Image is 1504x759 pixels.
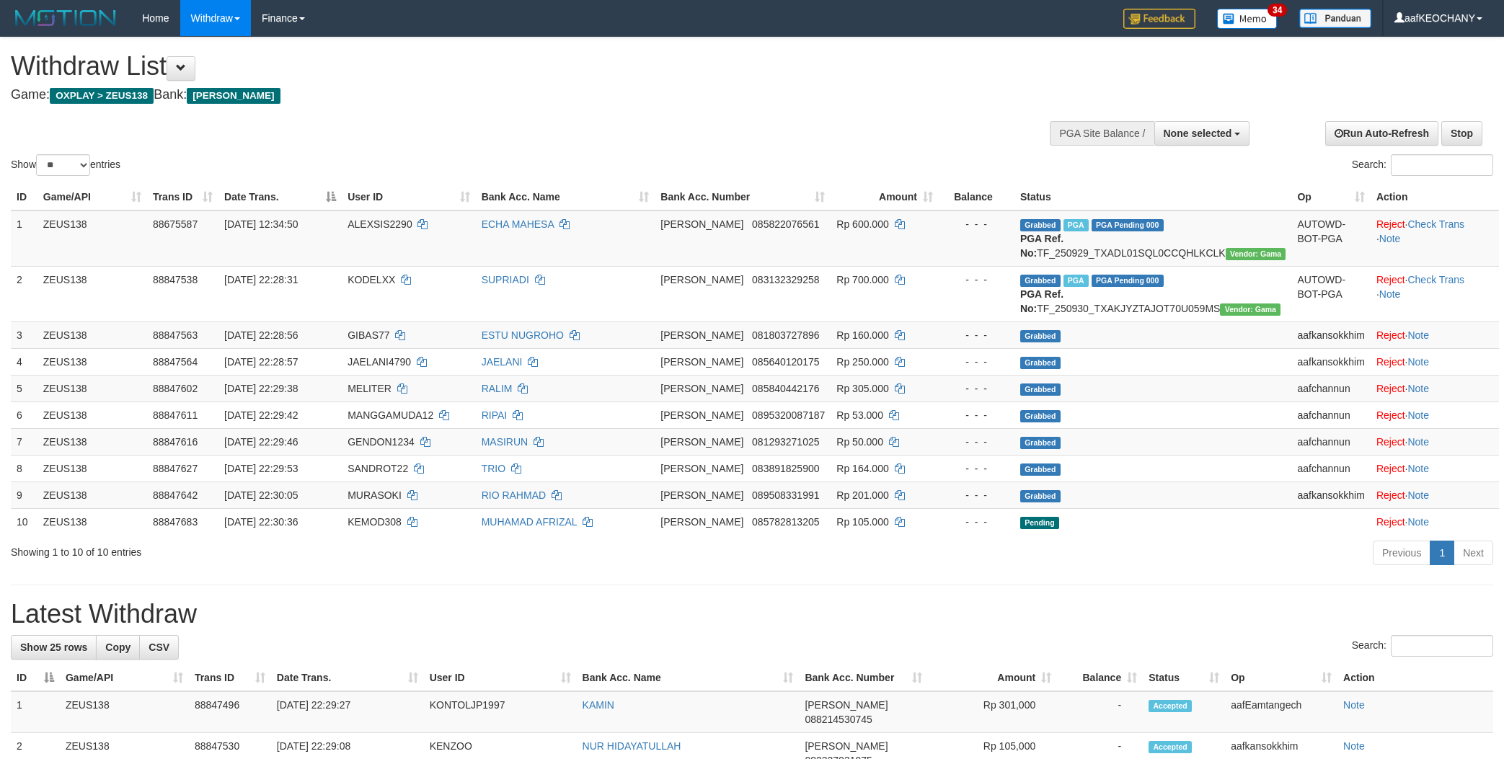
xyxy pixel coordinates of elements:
[11,508,37,535] td: 10
[1020,383,1061,396] span: Grabbed
[752,356,819,368] span: Copy 085640120175 to clipboard
[836,383,888,394] span: Rp 305.000
[1050,121,1154,146] div: PGA Site Balance /
[1057,665,1143,691] th: Balance: activate to sort column ascending
[1063,219,1089,231] span: Marked by aafpengsreynich
[482,383,513,394] a: RALIM
[836,436,883,448] span: Rp 50.000
[11,348,37,375] td: 4
[1407,463,1429,474] a: Note
[1407,409,1429,421] a: Note
[836,463,888,474] span: Rp 164.000
[1376,356,1405,368] a: Reject
[660,329,743,341] span: [PERSON_NAME]
[37,508,147,535] td: ZEUS138
[271,691,424,733] td: [DATE] 22:29:27
[1343,699,1365,711] a: Note
[1376,329,1405,341] a: Reject
[1391,154,1493,176] input: Search:
[11,375,37,401] td: 5
[11,154,120,176] label: Show entries
[805,699,888,711] span: [PERSON_NAME]
[752,218,819,230] span: Copy 085822076561 to clipboard
[1020,288,1063,314] b: PGA Ref. No:
[153,489,198,501] span: 88847642
[660,489,743,501] span: [PERSON_NAME]
[348,274,395,285] span: KODELXX
[348,409,433,421] span: MANGGAMUDA12
[37,455,147,481] td: ZEUS138
[11,481,37,508] td: 9
[1371,210,1499,267] td: · ·
[752,409,825,421] span: Copy 0895320087187 to clipboard
[482,436,528,448] a: MASIRUN
[37,210,147,267] td: ZEUS138
[1371,401,1499,428] td: ·
[1014,266,1292,321] td: TF_250930_TXAKJYZTAJOT70U059MS
[752,274,819,285] span: Copy 083132329258 to clipboard
[1371,184,1499,210] th: Action
[1020,437,1061,449] span: Grabbed
[805,740,888,752] span: [PERSON_NAME]
[1391,635,1493,657] input: Search:
[660,356,743,368] span: [PERSON_NAME]
[660,409,743,421] span: [PERSON_NAME]
[1014,210,1292,267] td: TF_250929_TXADL01SQL0CCQHLKCLK
[348,516,402,528] span: KEMOD308
[1371,455,1499,481] td: ·
[37,184,147,210] th: Game/API: activate to sort column ascending
[153,218,198,230] span: 88675587
[1020,517,1059,529] span: Pending
[836,218,888,230] span: Rp 600.000
[224,218,298,230] span: [DATE] 12:34:50
[1379,288,1401,300] a: Note
[11,52,988,81] h1: Withdraw List
[836,274,888,285] span: Rp 700.000
[348,329,389,341] span: GIBAS77
[1268,4,1287,17] span: 34
[1020,219,1061,231] span: Grabbed
[752,383,819,394] span: Copy 085840442176 to clipboard
[60,665,189,691] th: Game/API: activate to sort column ascending
[1376,409,1405,421] a: Reject
[1063,275,1089,287] span: Marked by aaftrukkakada
[1225,691,1337,733] td: aafEamtangech
[1371,508,1499,535] td: ·
[1092,275,1164,287] span: PGA Pending
[342,184,475,210] th: User ID: activate to sort column ascending
[1407,218,1464,230] a: Check Trans
[11,7,120,29] img: MOTION_logo.png
[799,665,928,691] th: Bank Acc. Number: activate to sort column ascending
[1220,303,1280,316] span: Vendor URL: https://trx31.1velocity.biz
[1325,121,1438,146] a: Run Auto-Refresh
[945,488,1009,502] div: - - -
[831,184,939,210] th: Amount: activate to sort column ascending
[224,463,298,474] span: [DATE] 22:29:53
[945,435,1009,449] div: - - -
[1020,490,1061,502] span: Grabbed
[482,516,578,528] a: MUHAMAD AFRIZAL
[1441,121,1482,146] a: Stop
[424,665,577,691] th: User ID: activate to sort column ascending
[37,481,147,508] td: ZEUS138
[153,436,198,448] span: 88847616
[1352,154,1493,176] label: Search:
[348,436,415,448] span: GENDON1234
[147,184,218,210] th: Trans ID: activate to sort column ascending
[224,409,298,421] span: [DATE] 22:29:42
[1376,516,1405,528] a: Reject
[945,217,1009,231] div: - - -
[1337,665,1493,691] th: Action
[224,489,298,501] span: [DATE] 22:30:05
[105,642,131,653] span: Copy
[836,329,888,341] span: Rp 160.000
[11,600,1493,629] h1: Latest Withdraw
[1376,218,1405,230] a: Reject
[60,691,189,733] td: ZEUS138
[37,401,147,428] td: ZEUS138
[752,516,819,528] span: Copy 085782813205 to clipboard
[224,516,298,528] span: [DATE] 22:30:36
[1343,740,1365,752] a: Note
[660,516,743,528] span: [PERSON_NAME]
[37,321,147,348] td: ZEUS138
